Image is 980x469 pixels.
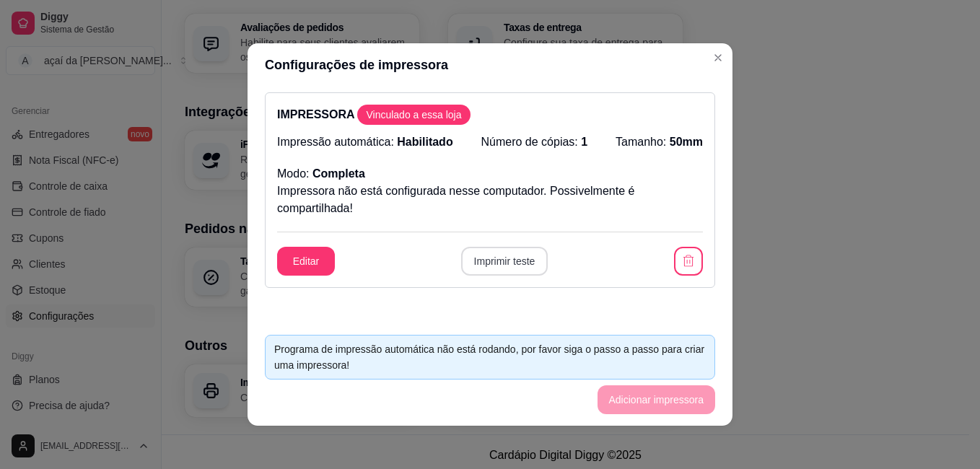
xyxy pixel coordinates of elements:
p: IMPRESSORA [277,105,703,125]
span: 50mm [670,136,703,148]
p: Impressora não está configurada nesse computador. Possivelmente é compartilhada! [277,183,703,217]
span: Completa [312,167,365,180]
p: Impressão automática: [277,133,453,151]
span: 1 [581,136,587,148]
p: Modo: [277,165,365,183]
button: Imprimir teste [461,247,548,276]
button: Close [706,46,730,69]
button: Editar [277,247,335,276]
p: Tamanho: [616,133,703,151]
header: Configurações de impressora [248,43,732,87]
span: Vinculado a essa loja [360,108,467,122]
div: Programa de impressão automática não está rodando, por favor siga o passo a passo para criar uma ... [274,341,706,373]
p: Número de cópias: [481,133,588,151]
span: Habilitado [397,136,452,148]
